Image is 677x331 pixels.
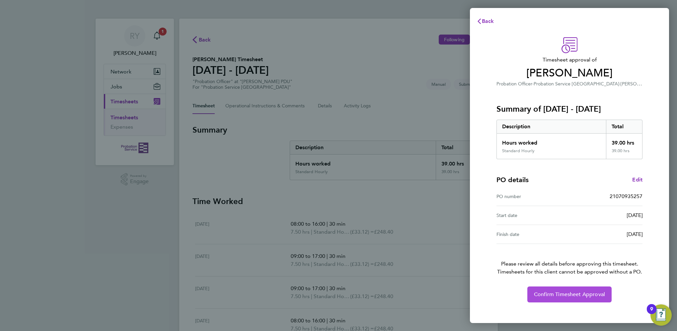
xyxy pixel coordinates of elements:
div: [DATE] [569,230,642,238]
div: [DATE] [569,211,642,219]
span: Probation Officer [496,81,532,87]
span: Edit [632,176,642,183]
span: · [619,81,621,87]
p: Please review all details before approving this timesheet. [489,244,650,276]
span: Timesheets for this client cannot be approved without a PO. [489,268,650,276]
div: 39.00 hrs [606,148,642,159]
div: Standard Hourly [502,148,535,154]
button: Back [470,15,501,28]
div: Total [606,120,642,133]
span: Probation Service [GEOGRAPHIC_DATA] [534,81,619,87]
span: Back [482,18,494,24]
h4: PO details [496,175,529,184]
a: Edit [632,176,642,184]
div: 39.00 hrs [606,134,642,148]
span: [PERSON_NAME] [496,66,642,80]
span: Confirm Timesheet Approval [534,291,605,298]
h3: Summary of [DATE] - [DATE] [496,104,642,114]
span: · [532,81,534,87]
div: Description [497,120,606,133]
div: PO number [496,192,569,200]
div: 9 [650,309,653,318]
button: Open Resource Center, 9 new notifications [650,304,672,326]
div: Start date [496,211,569,219]
span: 21070935257 [610,193,642,199]
span: Timesheet approval of [496,56,642,64]
button: Confirm Timesheet Approval [527,286,612,302]
span: [PERSON_NAME] PDU [621,80,669,87]
div: Finish date [496,230,569,238]
div: Hours worked [497,134,606,148]
div: Summary of 04 - 10 Aug 2025 [496,120,642,159]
